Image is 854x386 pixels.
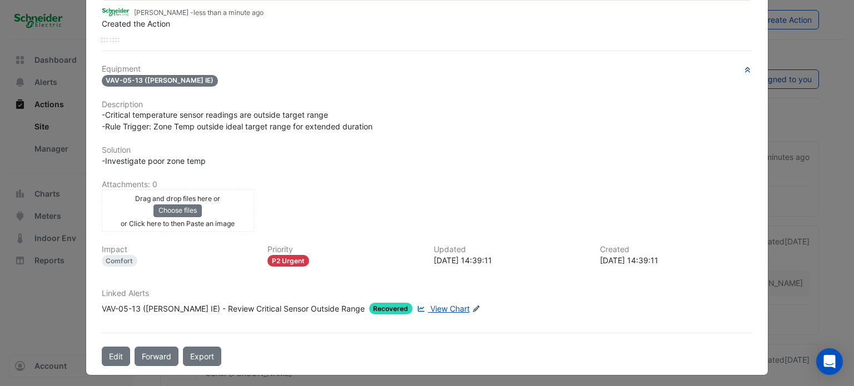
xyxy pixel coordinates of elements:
[183,347,221,366] a: Export
[193,8,264,17] span: 2025-08-26 14:39:12
[134,8,264,18] small: [PERSON_NAME] -
[267,255,309,267] div: P2 Urgent
[135,194,220,203] small: Drag and drop files here or
[102,100,753,109] h6: Description
[102,303,365,314] div: VAV-05-13 ([PERSON_NAME] IE) - Review Critical Sensor Outside Range
[102,289,753,298] h6: Linked Alerts
[153,204,202,217] button: Choose files
[135,347,178,366] button: Forward
[600,245,753,254] h6: Created
[102,255,138,267] div: Comfort
[102,180,753,189] h6: Attachments: 0
[434,254,587,266] div: [DATE] 14:39:11
[816,348,843,375] div: Open Intercom Messenger
[102,146,753,155] h6: Solution
[434,245,587,254] h6: Updated
[415,303,469,314] a: View Chart
[102,156,206,166] span: -Investigate poor zone temp
[121,219,235,228] small: or Click here to then Paste an image
[600,254,753,266] div: [DATE] 14:39:11
[102,347,130,366] button: Edit
[102,19,170,28] span: Created the Action
[369,303,413,314] span: Recovered
[102,6,130,18] img: Schneider Electric
[102,110,373,131] span: -Critical temperature sensor readings are outside target range -Rule Trigger: Zone Temp outside i...
[267,245,420,254] h6: Priority
[102,245,255,254] h6: Impact
[430,304,470,313] span: View Chart
[472,305,480,313] fa-icon: Edit Linked Alerts
[102,75,219,87] span: VAV-05-13 ([PERSON_NAME] IE)
[102,64,753,74] h6: Equipment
